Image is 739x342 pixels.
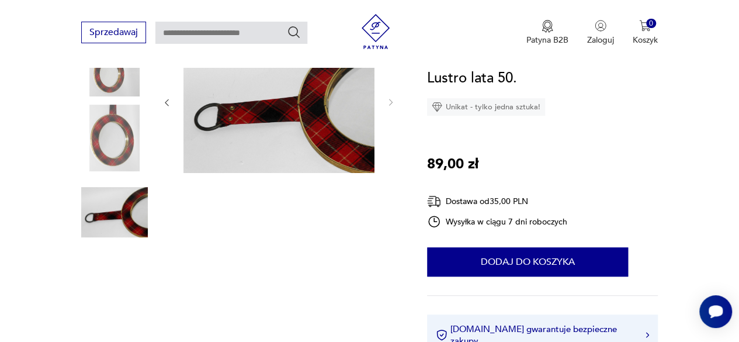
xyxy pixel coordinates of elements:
div: Unikat - tylko jedna sztuka! [427,98,545,116]
p: 89,00 zł [427,153,478,175]
img: Patyna - sklep z meblami i dekoracjami vintage [358,14,393,49]
img: Ikona koszyka [639,20,651,32]
div: Dostawa od 35,00 PLN [427,194,567,209]
a: Sprzedawaj [81,29,146,37]
img: Ikonka użytkownika [595,20,606,32]
img: Ikona diamentu [432,102,442,112]
p: Patyna B2B [526,34,568,46]
button: Sprzedawaj [81,22,146,43]
img: Ikona dostawy [427,194,441,209]
div: 0 [646,19,656,29]
img: Zdjęcie produktu Lustro lata 50. [81,179,148,246]
button: 0Koszyk [633,20,658,46]
button: Zaloguj [587,20,614,46]
button: Patyna B2B [526,20,568,46]
button: Szukaj [287,25,301,39]
div: Wysyłka w ciągu 7 dni roboczych [427,215,567,229]
img: Ikona certyfikatu [436,329,447,341]
h1: Lustro lata 50. [427,67,517,89]
img: Zdjęcie produktu Lustro lata 50. [183,30,374,173]
img: Ikona medalu [542,20,553,33]
button: Dodaj do koszyka [427,247,628,277]
img: Ikona strzałki w prawo [646,332,649,338]
iframe: Smartsupp widget button [699,295,732,328]
img: Zdjęcie produktu Lustro lata 50. [81,105,148,171]
a: Ikona medaluPatyna B2B [526,20,568,46]
p: Koszyk [633,34,658,46]
p: Zaloguj [587,34,614,46]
